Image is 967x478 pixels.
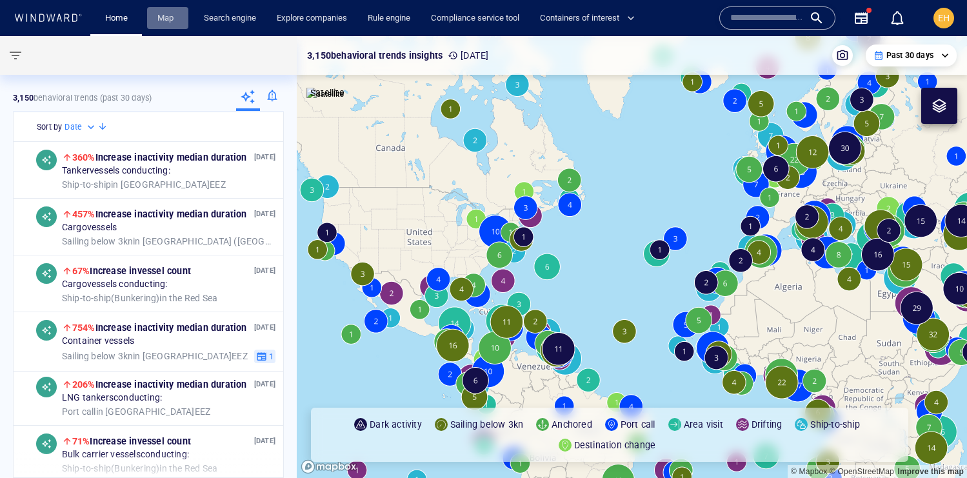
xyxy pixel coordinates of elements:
span: Increase in activity median duration [72,152,247,163]
p: [DATE] [254,208,275,220]
a: Search engine [199,7,261,30]
span: Port call [62,406,96,416]
p: [DATE] [254,378,275,390]
span: LNG tankers conducting: [62,392,162,404]
p: Destination change [574,437,656,453]
span: Increase in activity median duration [72,209,247,219]
button: Home [95,7,137,30]
span: Ship-to-ship ( Bunkering ) [62,292,160,303]
strong: 3,150 [13,93,34,103]
a: Mapbox [791,467,827,476]
p: Sailing below 3kn [450,417,523,432]
span: Ship-to-ship [62,179,111,189]
span: Bulk carrier vessels conducting: [62,449,189,461]
span: Containers of interest [540,11,635,26]
span: in the Red Sea [62,292,217,304]
span: in [GEOGRAPHIC_DATA] EEZ [62,179,226,190]
p: 3,150 behavioral trends insights [307,48,443,63]
img: satellite [306,88,344,101]
a: Explore companies [272,7,352,30]
div: Past 30 days [873,50,949,61]
span: Sailing below 3kn [62,350,133,361]
iframe: Chat [912,420,957,468]
button: 1 [254,349,275,363]
span: 67% [72,266,90,276]
span: Cargo vessels [62,222,117,234]
button: Map [147,7,188,30]
a: Home [100,7,133,30]
span: Sailing below 3kn [62,235,133,246]
button: EH [931,5,957,31]
p: Satellite [310,85,344,101]
p: [DATE] [254,151,275,163]
p: Port call [621,417,655,432]
div: Date [65,121,97,134]
p: [DATE] [448,48,488,63]
h6: Date [65,121,82,134]
p: Past 30 days [886,50,933,61]
p: Drifting [752,417,783,432]
p: [DATE] [254,321,275,334]
h6: Sort by [37,121,62,134]
p: behavioral trends (Past 30 days) [13,92,152,104]
canvas: Map [297,36,967,478]
span: in [GEOGRAPHIC_DATA] ([GEOGRAPHIC_DATA]) EEZ [62,235,275,247]
span: in [GEOGRAPHIC_DATA] EEZ [62,406,210,417]
span: Increase in activity median duration [72,323,247,333]
p: Dark activity [370,417,422,432]
span: 457% [72,209,95,219]
p: [DATE] [254,435,275,447]
span: 360% [72,152,95,163]
span: Increase in vessel count [72,436,191,446]
a: Mapbox logo [301,459,357,474]
span: 206% [72,379,95,390]
p: Anchored [552,417,592,432]
span: Increase in activity median duration [72,379,247,390]
div: Notification center [890,10,905,26]
p: [DATE] [254,264,275,277]
a: Map feedback [897,467,964,476]
span: Cargo vessels conducting: [62,279,168,290]
span: 754% [72,323,95,333]
a: Rule engine [363,7,415,30]
a: OpenStreetMap [830,467,894,476]
span: in [GEOGRAPHIC_DATA] EEZ [62,350,248,362]
a: Compliance service tool [426,7,524,30]
a: Map [152,7,183,30]
span: Increase in vessel count [72,266,191,276]
span: 71% [72,436,90,446]
span: 1 [267,350,274,362]
span: EH [938,13,950,23]
button: Containers of interest [535,7,646,30]
p: Area visit [684,417,723,432]
span: Container vessels [62,335,134,347]
p: Ship-to-ship [810,417,859,432]
span: Tanker vessels conducting: [62,165,170,177]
